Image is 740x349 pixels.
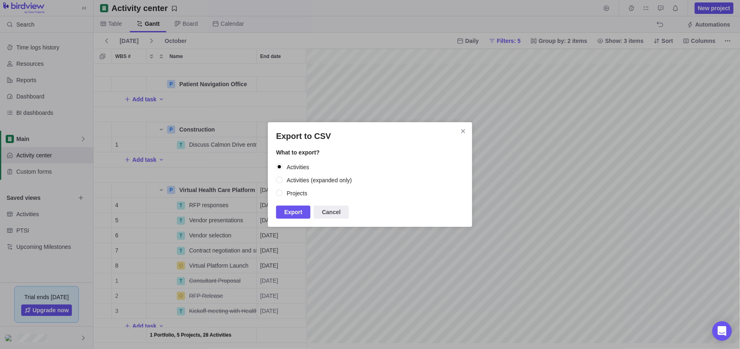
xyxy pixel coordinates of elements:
div: Activities (expanded only) [287,177,352,184]
span: Export [276,206,310,219]
div: Projects [287,190,308,197]
div: Open Intercom Messenger [712,321,732,341]
div: Export to CSV [268,122,472,227]
span: Cancel [322,207,341,217]
div: Activities [287,163,309,171]
h2: Export to CSV [276,130,464,142]
span: Export [284,207,302,217]
input: Projects [276,190,283,197]
span: Close [457,125,469,137]
span: What to export? [276,148,464,157]
input: Activities (expanded only) [276,177,283,184]
span: Cancel [314,206,349,219]
input: Activities [276,163,283,171]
